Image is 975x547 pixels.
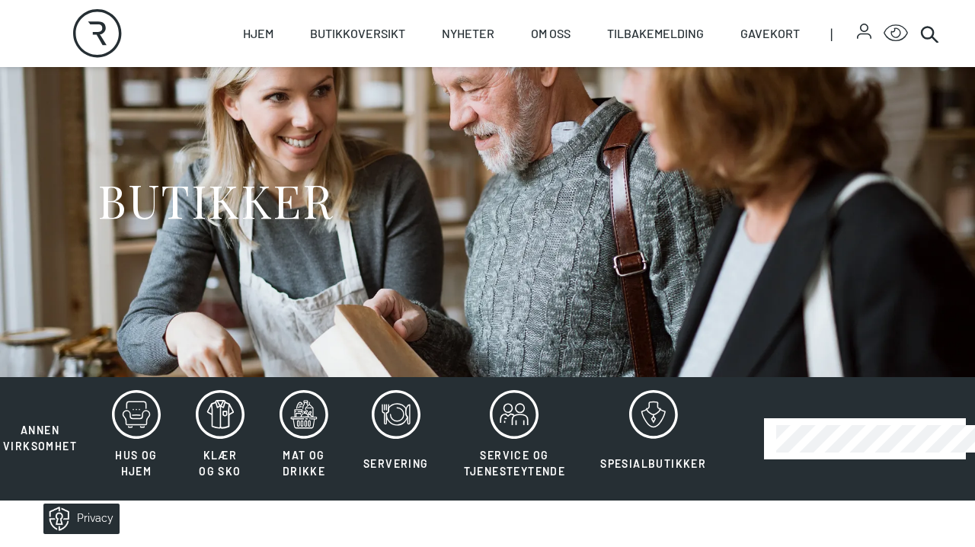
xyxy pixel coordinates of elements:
[347,389,445,488] button: Servering
[448,389,582,488] button: Service og tjenesteytende
[3,424,77,453] span: Annen virksomhet
[283,449,325,478] span: Mat og drikke
[115,449,157,478] span: Hus og hjem
[97,171,333,229] h1: BUTIKKER
[199,449,241,478] span: Klær og sko
[180,389,261,488] button: Klær og sko
[264,389,344,488] button: Mat og drikke
[600,457,706,470] span: Spesialbutikker
[884,21,908,46] button: Open Accessibility Menu
[584,389,722,488] button: Spesialbutikker
[363,457,429,470] span: Servering
[464,449,566,478] span: Service og tjenesteytende
[96,389,177,488] button: Hus og hjem
[15,498,139,539] iframe: Manage Preferences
